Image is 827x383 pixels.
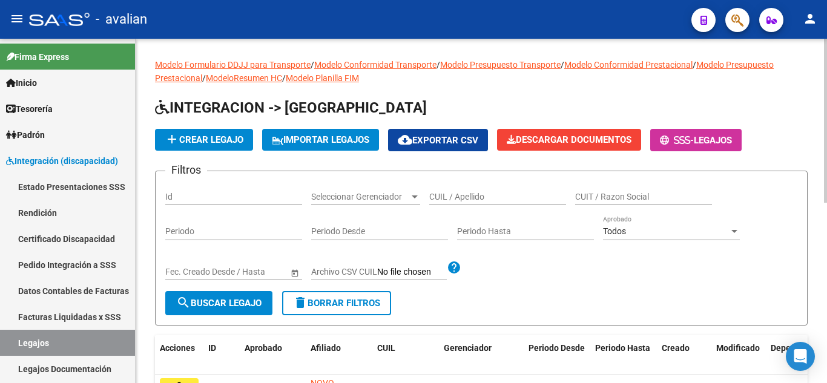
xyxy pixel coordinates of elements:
span: - [660,135,694,146]
datatable-header-cell: Gerenciador [439,335,524,375]
span: - avalian [96,6,147,33]
datatable-header-cell: Afiliado [306,335,372,375]
mat-icon: help [447,260,461,275]
div: Open Intercom Messenger [786,342,815,371]
datatable-header-cell: Periodo Desde [524,335,590,375]
span: Todos [603,226,626,236]
span: Dependencia [771,343,822,353]
a: Modelo Conformidad Transporte [314,60,437,70]
datatable-header-cell: Aprobado [240,335,288,375]
span: Inicio [6,76,37,90]
h3: Filtros [165,162,207,178]
span: Tesorería [6,102,53,116]
a: Modelo Planilla FIM [286,73,359,83]
span: INTEGRACION -> [GEOGRAPHIC_DATA] [155,99,427,116]
button: IMPORTAR LEGAJOS [262,129,379,151]
datatable-header-cell: ID [203,335,240,375]
span: ID [208,343,216,353]
span: IMPORTAR LEGAJOS [272,134,369,145]
input: Fecha inicio [165,267,209,277]
mat-icon: delete [293,295,308,310]
a: Modelo Presupuesto Transporte [440,60,561,70]
span: Exportar CSV [398,135,478,146]
span: Buscar Legajo [176,298,262,309]
span: Legajos [694,135,732,146]
button: Exportar CSV [388,129,488,151]
span: Integración (discapacidad) [6,154,118,168]
span: Periodo Hasta [595,343,650,353]
mat-icon: cloud_download [398,133,412,147]
span: Crear Legajo [165,134,243,145]
span: Firma Express [6,50,69,64]
span: Afiliado [311,343,341,353]
a: ModeloResumen HC [206,73,282,83]
span: Borrar Filtros [293,298,380,309]
button: Buscar Legajo [165,291,272,315]
span: Descargar Documentos [507,134,631,145]
mat-icon: menu [10,11,24,26]
span: Padrón [6,128,45,142]
datatable-header-cell: Acciones [155,335,203,375]
span: Modificado [716,343,760,353]
a: Modelo Conformidad Prestacional [564,60,693,70]
button: Descargar Documentos [497,129,641,151]
span: Aprobado [245,343,282,353]
button: Open calendar [288,266,301,279]
mat-icon: search [176,295,191,310]
input: Archivo CSV CUIL [377,267,447,278]
span: CUIL [377,343,395,353]
input: Fecha fin [220,267,279,277]
datatable-header-cell: Periodo Hasta [590,335,657,375]
span: Periodo Desde [529,343,585,353]
datatable-header-cell: Modificado [711,335,766,375]
button: -Legajos [650,129,742,151]
span: Acciones [160,343,195,353]
datatable-header-cell: CUIL [372,335,439,375]
span: Gerenciador [444,343,492,353]
button: Crear Legajo [155,129,253,151]
mat-icon: add [165,132,179,146]
a: Modelo Formulario DDJJ para Transporte [155,60,311,70]
mat-icon: person [803,11,817,26]
span: Seleccionar Gerenciador [311,192,409,202]
span: Archivo CSV CUIL [311,267,377,277]
span: Creado [662,343,690,353]
button: Borrar Filtros [282,291,391,315]
datatable-header-cell: Creado [657,335,711,375]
